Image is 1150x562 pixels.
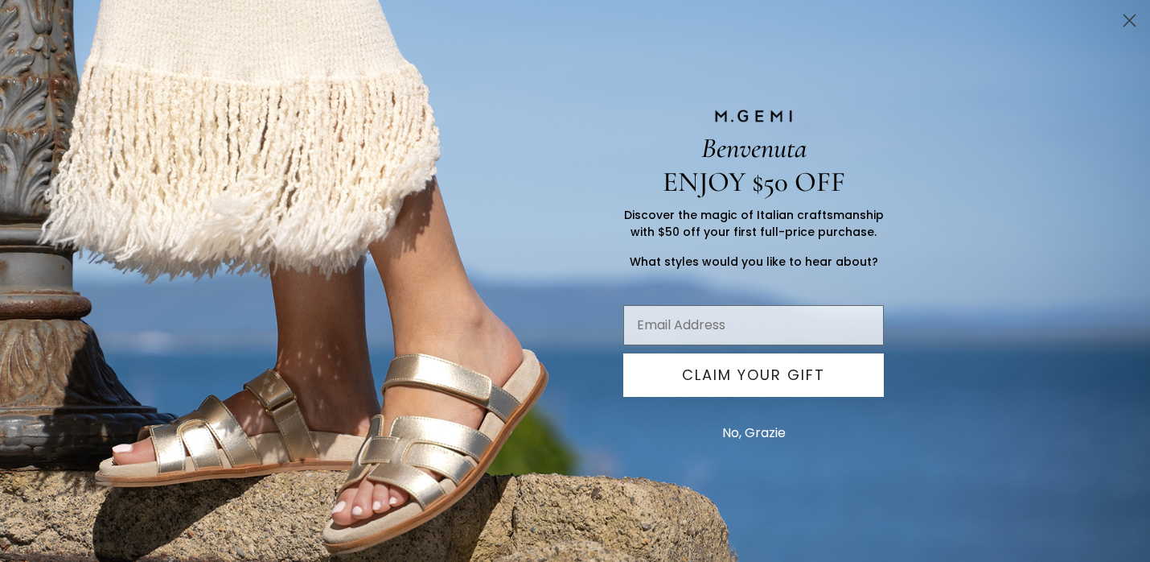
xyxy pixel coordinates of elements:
[663,165,845,199] span: ENJOY $50 OFF
[623,305,884,345] input: Email Address
[623,353,884,397] button: CLAIM YOUR GIFT
[624,207,884,240] span: Discover the magic of Italian craftsmanship with $50 off your first full-price purchase.
[1115,6,1144,35] button: Close dialog
[630,254,878,270] span: What styles would you like to hear about?
[714,413,794,453] button: No, Grazie
[713,109,794,123] img: M.GEMI
[701,131,807,165] span: Benvenuta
